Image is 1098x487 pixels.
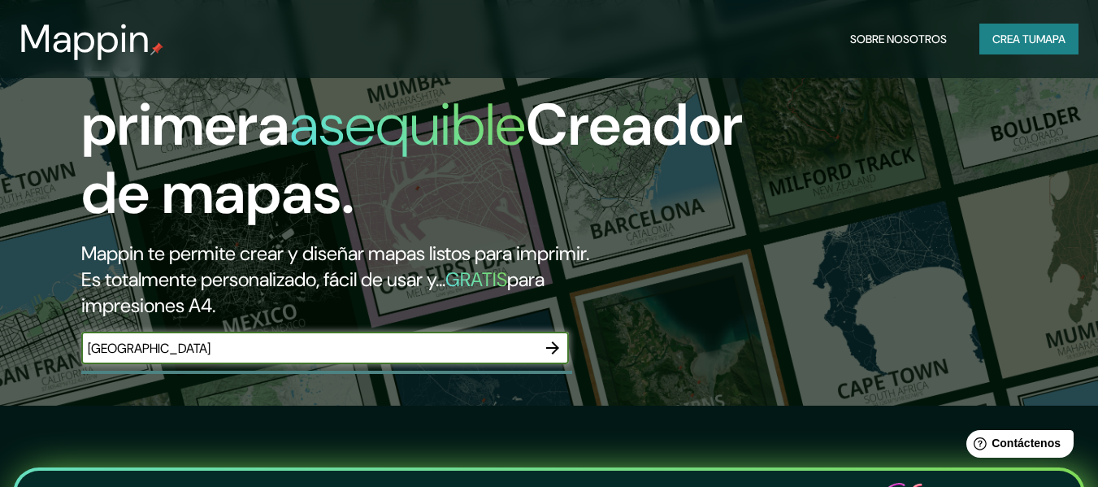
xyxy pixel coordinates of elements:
[81,339,536,358] input: Elige tu lugar favorito
[445,267,507,292] font: GRATIS
[81,267,445,292] font: Es totalmente personalizado, fácil de usar y...
[844,24,953,54] button: Sobre nosotros
[979,24,1078,54] button: Crea tumapa
[81,19,289,163] font: La primera
[1036,32,1065,46] font: mapa
[81,241,589,266] font: Mappin te permite crear y diseñar mapas listos para imprimir.
[150,42,163,55] img: pin de mapeo
[20,13,150,64] font: Mappin
[850,32,947,46] font: Sobre nosotros
[992,32,1036,46] font: Crea tu
[953,424,1080,469] iframe: Lanzador de widgets de ayuda
[81,267,545,318] font: para impresiones A4.
[81,87,743,231] font: Creador de mapas.
[289,87,526,163] font: asequible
